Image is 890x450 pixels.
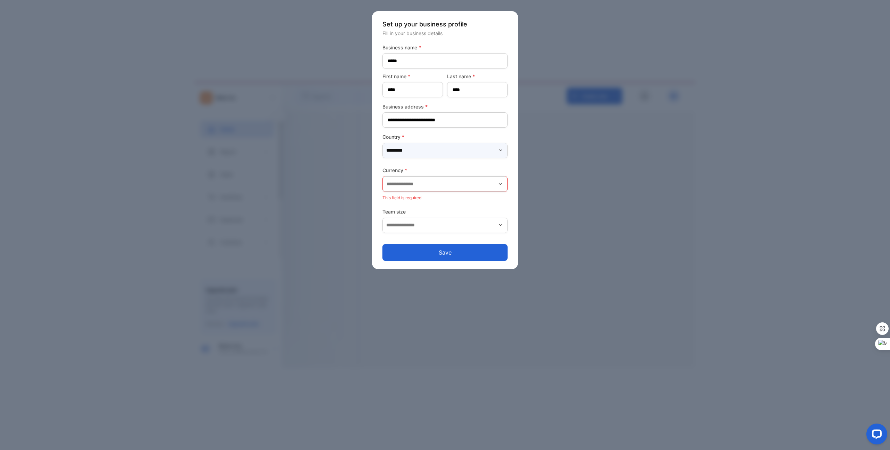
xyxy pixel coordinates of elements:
[447,73,508,80] label: Last name
[382,103,508,110] label: Business address
[382,19,508,29] p: Set up your business profile
[382,44,508,51] label: Business name
[382,133,508,140] label: Country
[382,73,443,80] label: First name
[382,208,508,215] label: Team size
[382,30,508,37] p: Fill in your business details
[382,167,508,174] label: Currency
[382,244,508,261] button: Save
[382,193,508,202] p: This field is required
[861,421,890,450] iframe: LiveChat chat widget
